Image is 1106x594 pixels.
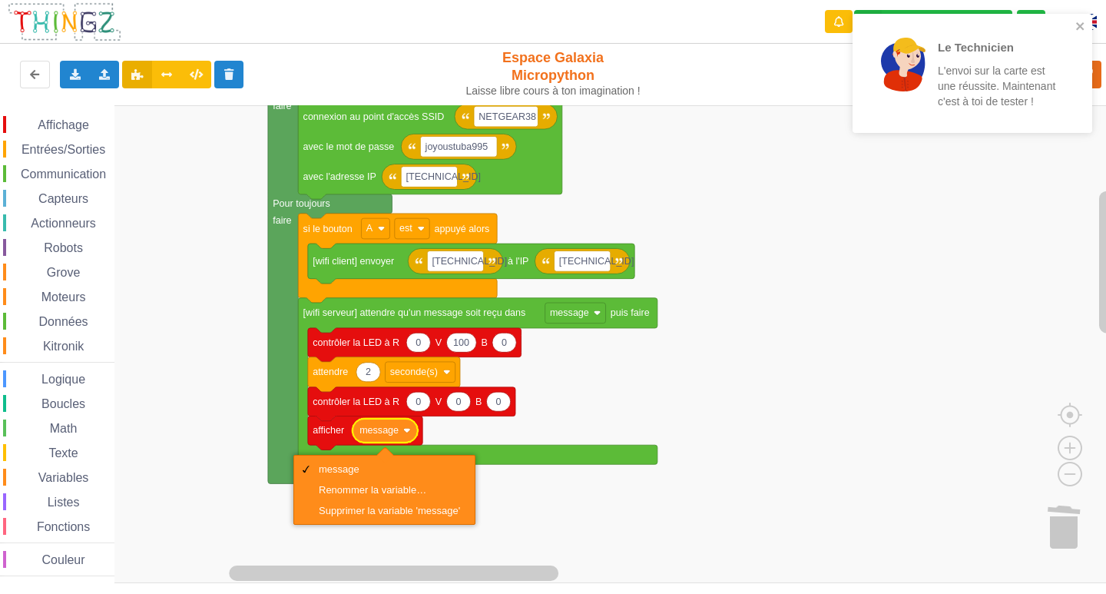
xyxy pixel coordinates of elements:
[45,496,82,509] span: Listes
[502,337,507,348] text: 0
[478,111,536,122] text: NETGEAR38
[399,224,412,234] text: est
[18,168,108,181] span: Communication
[406,171,481,182] text: [TECHNICAL_ID]
[455,397,461,407] text: 0
[41,241,85,254] span: Robots
[366,367,371,377] text: 2
[19,143,108,156] span: Entrées/Sorties
[39,290,88,304] span: Moteurs
[435,337,442,348] text: V
[453,337,469,348] text: 100
[319,463,460,475] div: message
[273,198,330,209] text: Pour toujours
[273,101,291,111] text: faire
[46,446,80,460] span: Texte
[938,63,1058,109] p: L'envoi sur la carte est une réussite. Maintenant c'est à toi de tester !
[425,141,488,152] text: joyoustuba995
[303,111,445,122] text: connexion au point d'accès SSID
[303,224,353,234] text: si le bouton
[313,397,399,407] text: contrôler la LED à R
[36,471,91,484] span: Variables
[28,217,98,230] span: Actionneurs
[366,224,373,234] text: A
[319,484,460,496] div: Renommer la variable…
[313,256,394,267] text: [wifi client] envoyer
[475,397,482,407] text: B
[39,397,88,410] span: Boucles
[495,397,501,407] text: 0
[45,266,83,279] span: Grove
[313,425,344,436] text: afficher
[313,337,399,348] text: contrôler la LED à R
[550,307,589,318] text: message
[1075,20,1086,35] button: close
[7,2,122,42] img: thingz_logo.png
[35,118,91,131] span: Affichage
[459,85,647,98] div: Laisse libre cours à ton imagination !
[303,141,395,152] text: avec le mot de passe
[559,256,634,267] text: [TECHNICAL_ID]
[40,553,88,566] span: Couleur
[273,215,291,226] text: faire
[48,422,80,435] span: Math
[359,425,399,436] text: message
[459,49,647,98] div: Espace Galaxia Micropython
[303,171,376,182] text: avec l'adresse IP
[303,307,526,318] text: [wifi serveur] attendre qu'un message soit reçu dans
[482,337,488,348] text: B
[416,337,421,348] text: 0
[37,315,91,328] span: Données
[35,520,92,533] span: Fonctions
[41,340,86,353] span: Kitronik
[39,373,88,386] span: Logique
[508,256,529,267] text: à l'IP
[36,192,91,205] span: Capteurs
[938,39,1058,55] p: Le Technicien
[390,367,438,377] text: seconde(s)
[313,367,348,377] text: attendre
[434,224,489,234] text: appuyé alors
[854,10,1012,34] div: Ta base fonctionne bien !
[432,256,508,267] text: [TECHNICAL_ID]
[435,397,442,407] text: V
[416,397,421,407] text: 0
[319,505,460,516] div: Supprimer la variable 'message'
[611,307,650,318] text: puis faire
